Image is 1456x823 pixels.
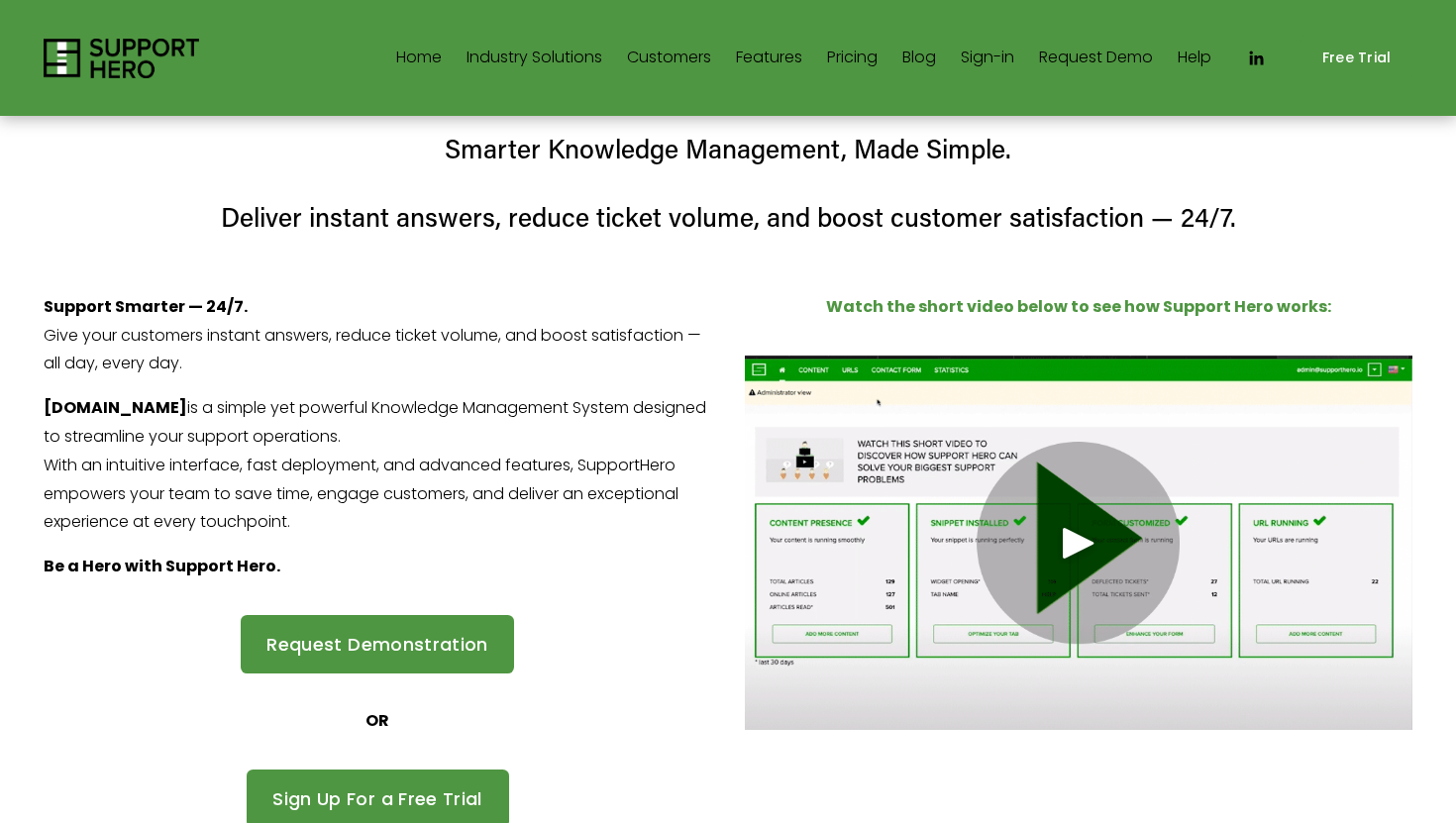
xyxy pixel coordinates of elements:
p: Give your customers instant answers, reduce ticket volume, and boost satisfaction — all day, ever... [44,293,711,378]
a: Blog [902,43,936,74]
a: LinkedIn [1246,49,1266,68]
p: is a simple yet powerful Knowledge Management System designed to streamline your support operatio... [44,394,711,537]
a: folder dropdown [467,43,602,74]
a: Features [736,43,802,74]
a: Free Trial [1300,35,1412,81]
h4: Smarter Knowledge Management, Made Simple. [44,131,1412,166]
strong: Watch the short video below to see how Support Hero works: [826,295,1331,318]
div: Play [1055,519,1102,566]
a: Request Demo [1039,43,1153,74]
strong: OR [365,709,389,732]
strong: [DOMAIN_NAME] [44,396,187,419]
a: Request Demonstration [241,615,515,673]
a: Customers [627,43,711,74]
a: Sign-in [961,43,1014,74]
a: Home [396,43,442,74]
a: Help [1178,43,1211,74]
h4: Deliver instant answers, reduce ticket volume, and boost customer satisfaction — 24/7. [44,199,1412,235]
img: Support Hero [44,39,199,78]
strong: Be a Hero with Support Hero. [44,555,280,577]
strong: Support Smarter — 24/7. [44,295,248,318]
a: Pricing [827,43,878,74]
span: Industry Solutions [467,44,602,72]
